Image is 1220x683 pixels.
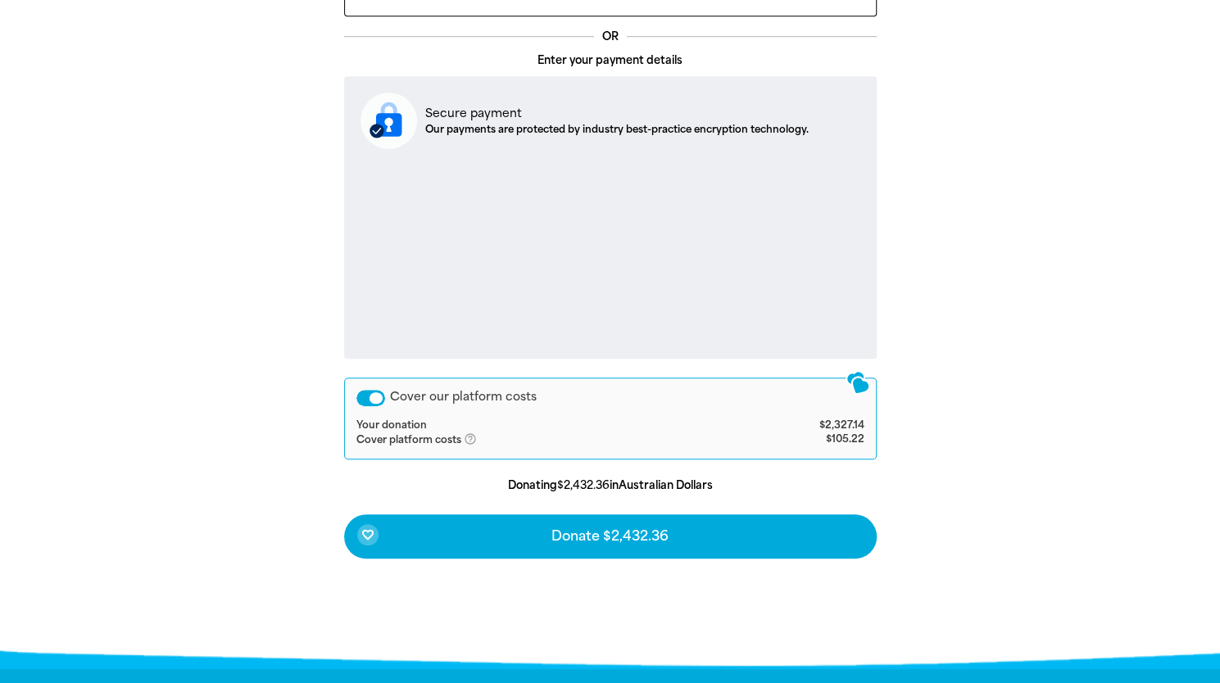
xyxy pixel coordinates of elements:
[557,479,610,491] b: $2,432.36
[344,514,877,559] button: favorite_borderDonate $2,432.36
[594,29,627,45] p: OR
[357,162,864,345] iframe: Secure payment input frame
[425,105,809,122] p: Secure payment
[356,432,728,447] td: Cover platform costs
[356,419,728,432] td: Your donation
[551,530,669,543] span: Donate $2,432.36
[464,432,490,446] i: help_outlined
[356,390,385,406] button: Cover our platform costs
[425,122,809,137] p: Our payments are protected by industry best-practice encryption technology.
[727,432,864,447] td: $105.22
[344,477,877,494] p: Donating in Australian Dollars
[344,52,877,69] p: Enter your payment details
[361,528,374,541] i: favorite_border
[727,419,864,432] td: $2,327.14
